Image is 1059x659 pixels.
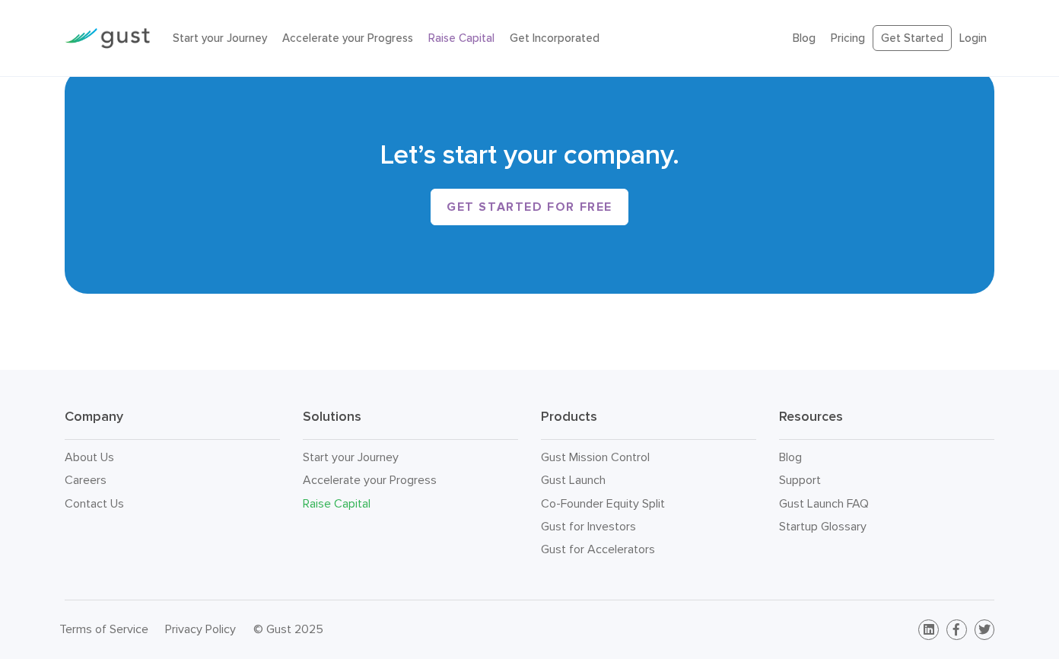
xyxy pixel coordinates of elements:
img: Gust Logo [65,28,150,49]
a: Gust for Investors [541,519,636,533]
a: Get Incorporated [510,31,599,45]
a: Gust Launch FAQ [779,496,869,511]
h3: Company [65,408,280,440]
a: Raise Capital [303,496,370,511]
a: Accelerate your Progress [303,473,437,487]
a: Startup Glossary [779,519,867,533]
a: Gust for Accelerators [541,542,655,556]
a: Gust Launch [541,473,606,487]
a: About Us [65,450,114,464]
a: Careers [65,473,107,487]
a: Contact Us [65,496,124,511]
a: Privacy Policy [165,622,236,636]
a: Blog [779,450,802,464]
a: Raise Capital [428,31,495,45]
a: Gust Mission Control [541,450,650,464]
h3: Solutions [303,408,518,440]
a: Pricing [831,31,865,45]
h3: Products [541,408,756,440]
a: Support [779,473,821,487]
a: Terms of Service [59,622,148,636]
h3: Resources [779,408,994,440]
a: Blog [793,31,816,45]
a: Start your Journey [173,31,267,45]
a: Accelerate your Progress [282,31,413,45]
h2: Let’s start your company. [87,137,972,174]
a: Start your Journey [303,450,399,464]
a: Co-Founder Equity Split [541,496,665,511]
a: Get Started [873,25,952,52]
div: © Gust 2025 [253,619,518,640]
a: Login [959,31,987,45]
a: Get started for free [431,189,628,225]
